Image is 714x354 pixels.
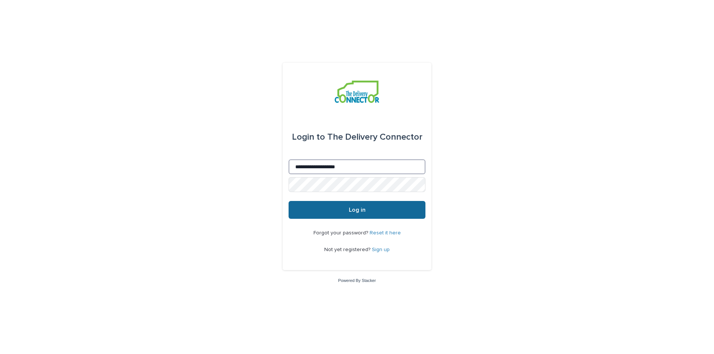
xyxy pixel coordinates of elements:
[349,207,366,213] span: Log in
[338,278,376,283] a: Powered By Stacker
[292,127,422,147] div: The Delivery Connector
[370,230,401,236] a: Reset it here
[313,230,370,236] span: Forgot your password?
[324,247,372,252] span: Not yet registered?
[289,201,425,219] button: Log in
[335,81,379,103] img: aCWQmA6OSGG0Kwt8cj3c
[292,133,325,142] span: Login to
[372,247,390,252] a: Sign up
